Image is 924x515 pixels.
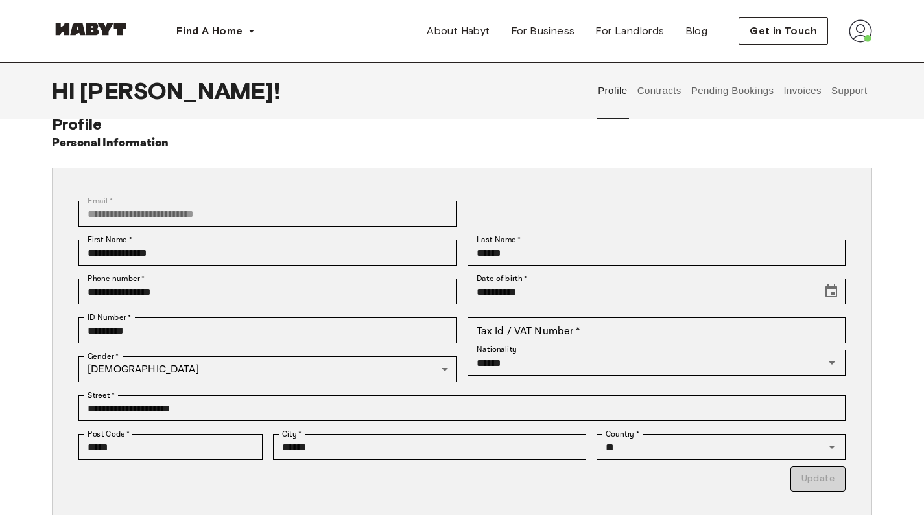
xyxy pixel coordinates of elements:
[585,18,674,44] a: For Landlords
[750,23,817,39] span: Get in Touch
[685,23,708,39] span: Blog
[849,19,872,43] img: avatar
[166,18,266,44] button: Find A Home
[282,428,302,440] label: City
[829,62,869,119] button: Support
[88,312,131,323] label: ID Number
[52,134,169,152] h6: Personal Information
[597,62,630,119] button: Profile
[477,344,517,355] label: Nationality
[823,354,841,372] button: Open
[635,62,683,119] button: Contracts
[416,18,500,44] a: About Habyt
[427,23,490,39] span: About Habyt
[782,62,823,119] button: Invoices
[511,23,575,39] span: For Business
[78,356,457,382] div: [DEMOGRAPHIC_DATA]
[52,23,130,36] img: Habyt
[176,23,243,39] span: Find A Home
[595,23,664,39] span: For Landlords
[88,389,115,401] label: Street
[88,273,145,284] label: Phone number
[88,350,119,362] label: Gender
[80,77,280,104] span: [PERSON_NAME] !
[52,115,102,133] span: Profile
[88,195,113,207] label: Email
[477,234,521,246] label: Last Name
[606,428,639,440] label: Country
[675,18,718,44] a: Blog
[593,62,872,119] div: user profile tabs
[818,279,844,304] button: Choose date, selected date is Jul 19, 2001
[52,77,80,104] span: Hi
[501,18,586,44] a: For Business
[823,438,841,456] button: Open
[739,17,828,45] button: Get in Touch
[88,234,132,246] label: First Name
[88,428,130,440] label: Post Code
[78,201,457,227] div: You can't change your email address at the moment. Please reach out to customer support in case y...
[477,273,527,284] label: Date of birth
[689,62,776,119] button: Pending Bookings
